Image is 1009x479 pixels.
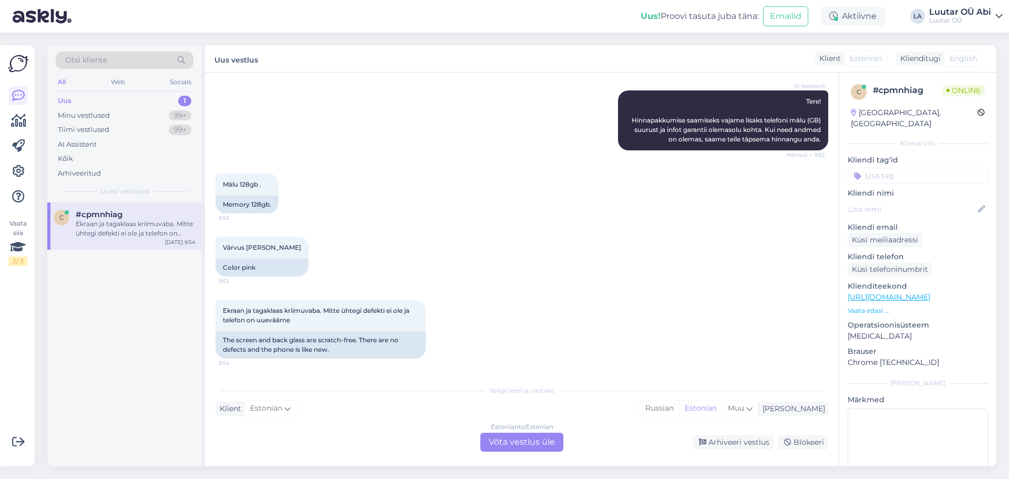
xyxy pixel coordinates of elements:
div: Tiimi vestlused [58,125,109,135]
b: Uus! [641,11,661,21]
div: 99+ [169,110,191,121]
img: Askly Logo [8,54,28,74]
span: Muu [728,403,744,413]
div: Kõik [58,154,73,164]
p: Brauser [848,346,988,357]
div: Aktiivne [821,7,885,26]
div: Ekraan ja tagaklaas kriimuvaba. Mitte ühtegi defekti ei ole ja telefon on uueväärne [76,219,195,238]
span: English [950,53,977,64]
div: All [56,75,68,89]
p: Märkmed [848,394,988,405]
div: 1 [178,96,191,106]
span: Otsi kliente [65,55,107,66]
p: Vaata edasi ... [848,306,988,315]
button: Emailid [763,6,808,26]
div: Uus [58,96,71,106]
p: Chrome [TECHNICAL_ID] [848,357,988,368]
p: Kliendi telefon [848,251,988,262]
span: AI Assistent [786,82,825,90]
div: 99+ [169,125,191,135]
span: 9:53 [219,277,258,285]
span: Nähtud ✓ 9:52 [786,151,825,159]
span: 9:54 [219,359,258,367]
div: Color pink [215,259,308,277]
div: # cpmnhiag [873,84,942,97]
div: Russian [640,401,679,416]
div: Proovi tasuta juba täna: [641,10,759,23]
div: [DATE] 9:54 [165,238,195,246]
span: Estonian [850,53,882,64]
div: Estonian [679,401,722,416]
div: 2 / 3 [8,257,27,266]
span: Estonian [250,403,282,414]
span: c [857,88,861,96]
p: Kliendi email [848,222,988,233]
div: Minu vestlused [58,110,110,121]
div: Socials [168,75,193,89]
span: Tere! Hinnapakkumise saamiseks vajame lisaks telefoni mälu (GB) suurust ja infot garantii olemaso... [632,97,822,143]
div: Web [109,75,127,89]
a: [URL][DOMAIN_NAME] [848,292,930,302]
div: [PERSON_NAME] [848,379,988,388]
input: Lisa nimi [848,203,976,215]
div: Vaata siia [8,219,27,266]
label: Uus vestlus [214,52,258,66]
p: Klienditeekond [848,281,988,292]
div: Blokeeri [778,435,828,450]
span: Värvus [PERSON_NAME] [223,243,301,251]
span: 9:52 [219,214,258,222]
input: Lisa tag [848,168,988,184]
div: [PERSON_NAME] [758,403,825,414]
div: Võta vestlus üle [480,433,563,452]
div: Küsi telefoninumbrit [848,262,932,277]
div: Klient [215,403,241,414]
span: c [59,213,64,221]
p: Kliendi tag'id [848,155,988,166]
div: AI Assistent [58,139,97,150]
p: Operatsioonisüsteem [848,320,988,331]
div: Valige keel ja vastake [215,386,828,395]
div: Klienditugi [896,53,941,64]
span: Mälu 128gb . [223,180,261,188]
span: Ekraan ja tagaklaas kriimuvaba. Mitte ühtegi defekti ei ole ja telefon on uueväärne [223,307,411,324]
div: Kliendi info [848,139,988,148]
div: Memory 128gb. [215,196,279,213]
div: Arhiveeritud [58,168,101,179]
div: Klient [815,53,841,64]
p: Kliendi nimi [848,188,988,199]
a: Luutar OÜ AbiLuutar OÜ [929,8,1003,25]
div: Küsi meiliaadressi [848,233,922,247]
div: The screen and back glass are scratch-free. There are no defects and the phone is like new. [215,331,426,359]
div: LA [910,9,925,24]
p: [MEDICAL_DATA] [848,331,988,342]
div: Arhiveeri vestlus [693,435,774,450]
div: [GEOGRAPHIC_DATA], [GEOGRAPHIC_DATA] [851,107,977,129]
span: #cpmnhiag [76,210,122,219]
div: Estonian to Estonian [491,422,553,432]
span: Uued vestlused [100,187,149,196]
span: Online [942,85,985,96]
div: Luutar OÜ Abi [929,8,991,16]
div: Luutar OÜ [929,16,991,25]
